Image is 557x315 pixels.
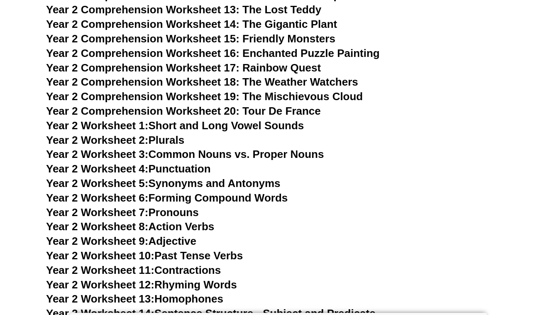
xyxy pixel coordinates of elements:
a: Year 2 Comprehension Worksheet 17: Rainbow Quest [46,62,321,74]
a: Year 2 Worksheet 10:Past Tense Verbs [46,249,243,262]
div: Chat Widget [515,275,557,315]
span: Year 2 Worksheet 5: [46,177,149,189]
span: Year 2 Worksheet 13: [46,293,154,305]
a: Year 2 Comprehension Worksheet 13: The Lost Teddy [46,3,321,16]
a: Year 2 Comprehension Worksheet 14: The Gigantic Plant [46,18,337,30]
span: Year 2 Worksheet 6: [46,192,149,204]
span: Year 2 Worksheet 1: [46,119,149,132]
span: Year 2 Worksheet 10: [46,249,154,262]
span: Year 2 Worksheet 2: [46,134,149,146]
a: Year 2 Worksheet 9:Adjective [46,235,196,247]
a: Year 2 Worksheet 6:Forming Compound Words [46,192,288,204]
a: Year 2 Worksheet 11:Contractions [46,264,221,276]
span: Year 2 Worksheet 11: [46,264,154,276]
span: Year 2 Worksheet 7: [46,206,149,219]
a: Year 2 Worksheet 13:Homophones [46,293,223,305]
a: Year 2 Comprehension Worksheet 16: Enchanted Puzzle Painting [46,47,380,59]
a: Year 2 Comprehension Worksheet 18: The Weather Watchers [46,76,358,88]
span: Year 2 Worksheet 12: [46,278,154,291]
a: Year 2 Worksheet 1:Short and Long Vowel Sounds [46,119,304,132]
a: Year 2 Worksheet 8:Action Verbs [46,220,214,233]
a: Year 2 Comprehension Worksheet 15: Friendly Monsters [46,32,335,45]
a: Year 2 Comprehension Worksheet 20: Tour De France [46,105,321,117]
a: Year 2 Worksheet 2:Plurals [46,134,184,146]
a: Year 2 Worksheet 12:Rhyming Words [46,278,237,291]
span: Year 2 Worksheet 8: [46,220,149,233]
a: Year 2 Worksheet 3:Common Nouns vs. Proper Nouns [46,148,324,160]
a: Year 2 Worksheet 4:Punctuation [46,162,211,175]
a: Year 2 Worksheet 7:Pronouns [46,206,199,219]
span: Year 2 Worksheet 9: [46,235,149,247]
span: Year 2 Worksheet 4: [46,162,149,175]
a: Year 2 Worksheet 5:Synonyms and Antonyms [46,177,281,189]
a: Year 2 Comprehension Worksheet 19: The Mischievous Cloud [46,90,363,103]
span: Year 2 Worksheet 3: [46,148,149,160]
iframe: To enrich screen reader interactions, please activate Accessibility in Grammarly extension settings [515,275,557,315]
